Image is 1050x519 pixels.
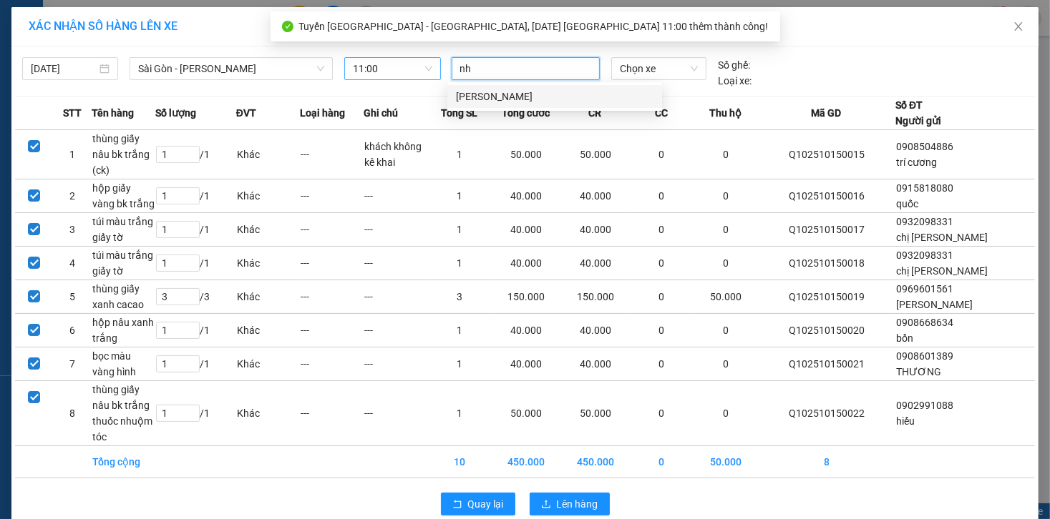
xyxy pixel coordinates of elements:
td: Khác [236,381,300,446]
td: / 1 [155,213,236,247]
td: 4 [54,247,92,280]
td: Q102510150019 [757,280,895,314]
td: Khác [236,347,300,381]
span: 0932098331 [896,216,953,227]
span: XÁC NHẬN SỐ HÀNG LÊN XE [29,19,178,33]
span: Số ghế: [718,57,750,73]
td: 0 [630,179,694,213]
td: 450.000 [560,446,629,478]
td: --- [300,381,364,446]
span: ĐVT [236,105,256,121]
span: bổn [896,332,913,344]
span: check-circle [282,21,293,32]
td: --- [300,280,364,314]
td: 2 [54,179,92,213]
span: Lên hàng [557,496,598,512]
span: down [316,64,325,73]
span: Sài Gòn - Phương Lâm [138,58,324,79]
td: 40.000 [560,314,629,347]
td: 8 [54,381,92,446]
td: 50.000 [694,446,757,478]
td: Khác [236,314,300,347]
td: Q102510150020 [757,314,895,347]
td: 50.000 [492,381,560,446]
td: 0 [694,381,757,446]
td: 40.000 [492,314,560,347]
span: chị [PERSON_NAME] [896,265,988,277]
span: Quay lại [468,496,504,512]
td: Q102510150022 [757,381,895,446]
td: thùng giấy nâu bk trắng thuốc nhuộm tóc [92,381,155,446]
td: khách không kê khai [364,130,427,179]
input: 15/10/2025 [31,61,97,76]
td: 50.000 [560,130,629,179]
td: 50.000 [492,130,560,179]
span: Thu hộ [709,105,742,121]
td: thùng giấy xanh cacao [92,280,155,314]
td: --- [300,347,364,381]
button: rollbackQuay lại [441,493,515,515]
span: 0902991088 [896,400,953,411]
td: Khác [236,179,300,213]
span: THƯƠNG [896,366,941,377]
td: 150.000 [492,280,560,314]
td: 3 [428,280,492,314]
td: 1 [428,130,492,179]
span: Loại xe: [718,73,752,89]
td: --- [300,247,364,280]
td: 0 [630,381,694,446]
td: / 1 [155,381,236,446]
td: 7 [54,347,92,381]
td: thùng giấy nâu bk trắng (ck) [92,130,155,179]
span: 11:00 [353,58,432,79]
td: --- [364,381,427,446]
span: Tên hàng [92,105,134,121]
td: 40.000 [492,347,560,381]
td: 50.000 [694,280,757,314]
td: / 3 [155,280,236,314]
td: 10 [428,446,492,478]
td: Khác [236,280,300,314]
td: / 1 [155,247,236,280]
td: 0 [630,130,694,179]
td: 40.000 [560,179,629,213]
td: Q102510150017 [757,213,895,247]
span: hiếu [896,415,915,427]
span: 0908668634 [896,317,953,328]
span: rollback [452,499,462,510]
span: upload [541,499,551,510]
td: 40.000 [560,347,629,381]
td: hộp nâu xanh trắng [92,314,155,347]
td: túi màu trắng giấy tờ [92,213,155,247]
span: 0915818080 [896,182,953,194]
td: 1 [428,314,492,347]
td: 40.000 [492,179,560,213]
td: / 1 [155,130,236,179]
button: uploadLên hàng [530,493,610,515]
span: Chọn xe [620,58,698,79]
span: Mã GD [811,105,841,121]
td: 0 [694,130,757,179]
td: --- [364,213,427,247]
span: CR [588,105,601,121]
td: 1 [428,247,492,280]
span: Loại hàng [300,105,345,121]
div: Số ĐT Người gửi [895,97,941,129]
td: 1 [428,179,492,213]
td: 8 [757,446,895,478]
span: 0932098331 [896,249,953,261]
td: --- [364,347,427,381]
td: --- [300,179,364,213]
td: --- [364,314,427,347]
td: 450.000 [492,446,560,478]
span: Ghi chú [364,105,398,121]
td: --- [364,280,427,314]
td: 40.000 [560,213,629,247]
span: 0969601561 [896,283,953,295]
td: Q102510150021 [757,347,895,381]
td: 0 [630,280,694,314]
span: Số lượng [155,105,196,121]
div: Nguyễn Hữu Nhân [447,85,662,108]
button: Close [998,7,1039,47]
span: Tổng cước [502,105,550,121]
